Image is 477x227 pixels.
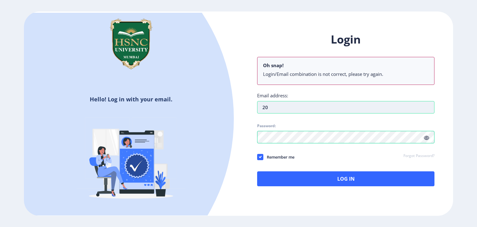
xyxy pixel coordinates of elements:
[257,32,434,47] h1: Login
[257,92,288,99] label: Email address:
[29,214,234,224] h5: Don't have an account?
[263,71,429,77] li: Login/Email combination is not correct, please try again.
[257,123,276,128] label: Password:
[157,215,185,224] a: Register
[100,13,162,75] img: hsnc.png
[257,101,434,113] input: Email address
[263,153,294,161] span: Remember me
[263,62,284,68] b: Oh snap!
[403,153,434,159] a: Forgot Password?
[77,105,185,214] img: Verified-rafiki.svg
[257,171,434,186] button: Log In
